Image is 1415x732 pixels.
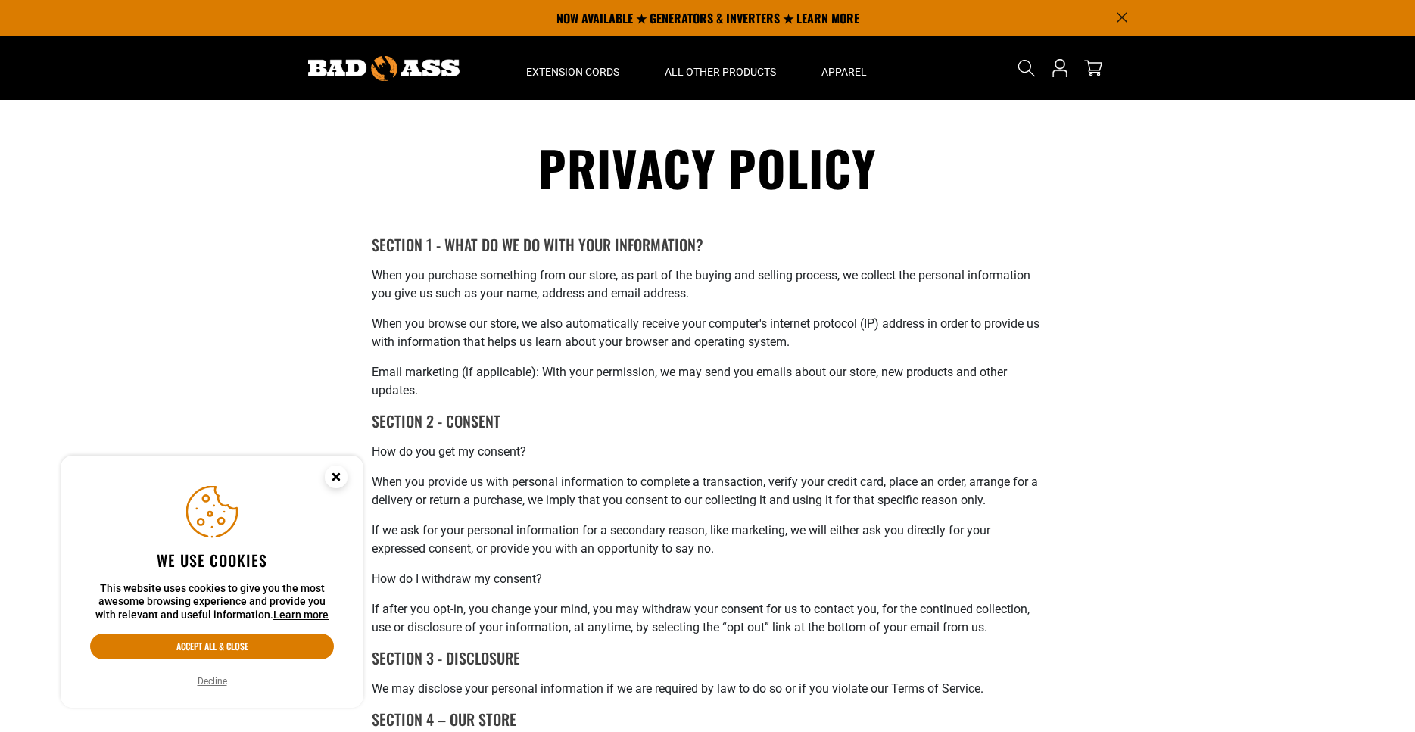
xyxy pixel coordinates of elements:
[372,522,1044,558] p: If we ask for your personal information for a secondary reason, like marketing, we will either as...
[665,65,776,79] span: All Other Products
[503,36,642,100] summary: Extension Cords
[90,550,334,570] h2: We use cookies
[642,36,799,100] summary: All Other Products
[372,572,542,586] strong: How do I withdraw my consent?
[372,315,1044,351] p: When you browse our store, we also automatically receive your computer's internet protocol (IP) a...
[372,136,1044,199] h1: Privacy policy
[273,609,329,621] a: Learn more
[193,674,232,689] button: Decline
[372,680,1044,698] p: We may disclose your personal information if we are required by law to do so or if you violate ou...
[372,444,526,459] strong: How do you get my consent?
[372,235,1044,254] h6: SECTION 1 - WHAT DO WE DO WITH YOUR INFORMATION?
[372,363,1044,400] p: Email marketing (if applicable): With your permission, we may send you emails about our store, ne...
[821,65,867,79] span: Apparel
[372,412,1044,431] h6: SECTION 2 - CONSENT
[372,473,1044,509] p: When you provide us with personal information to complete a transaction, verify your credit card,...
[90,634,334,659] button: Accept all & close
[799,36,890,100] summary: Apparel
[308,56,460,81] img: Bad Ass Extension Cords
[372,600,1044,637] p: If after you opt-in, you change your mind, you may withdraw your consent for us to contact you, f...
[1014,56,1039,80] summary: Search
[372,649,1044,668] h6: SECTION 3 - DISCLOSURE
[372,710,1044,729] h6: SECTION 4 – OUR STORE
[61,456,363,709] aside: Cookie Consent
[526,65,619,79] span: Extension Cords
[372,266,1044,303] p: When you purchase something from our store, as part of the buying and selling process, we collect...
[90,582,334,622] p: This website uses cookies to give you the most awesome browsing experience and provide you with r...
